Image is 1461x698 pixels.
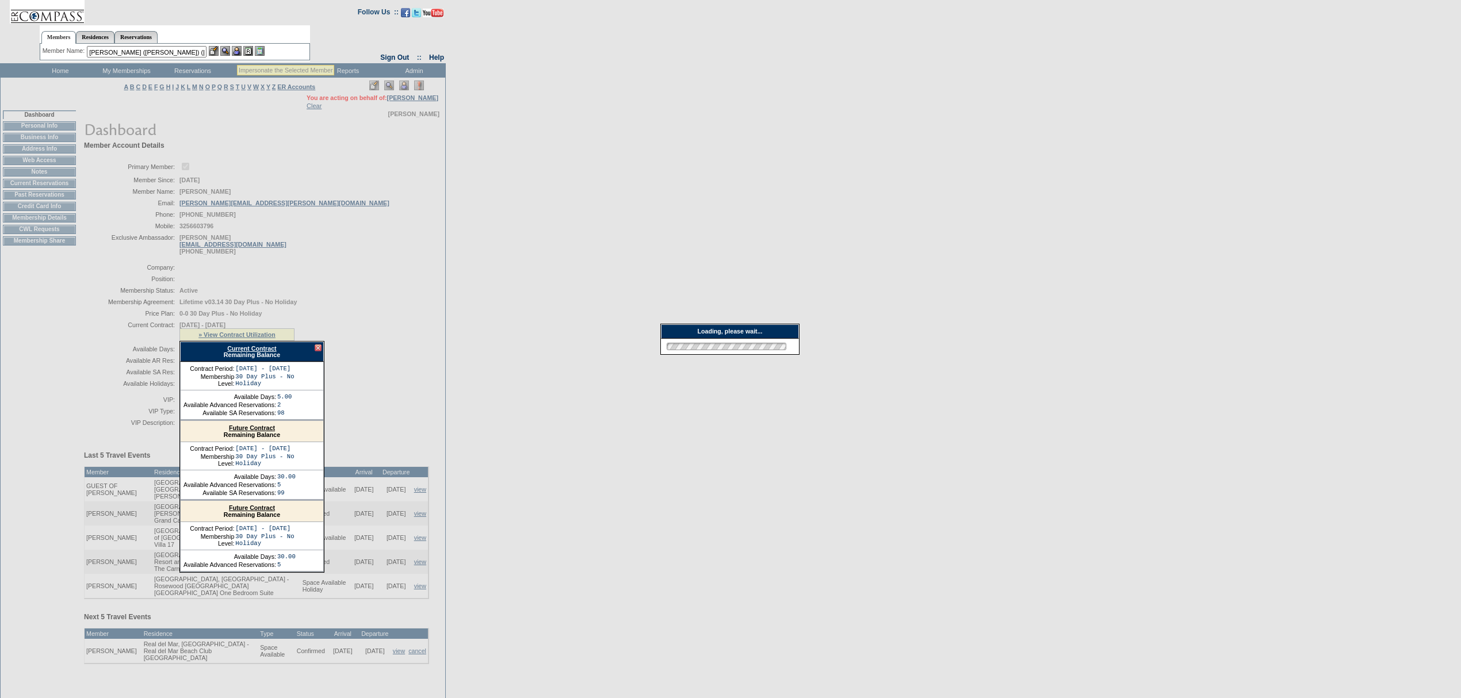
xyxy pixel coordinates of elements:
td: 30.00 [277,553,296,560]
td: [DATE] - [DATE] [235,445,320,452]
a: Subscribe to our YouTube Channel [423,11,443,18]
a: Help [429,53,444,62]
td: 2 [277,401,292,408]
td: 99 [277,489,296,496]
td: Available Advanced Reservations: [183,401,276,408]
td: Contract Period: [183,525,234,532]
td: Contract Period: [183,365,234,372]
a: Future Contract [229,504,275,511]
td: Available Advanced Reservations: [183,481,276,488]
div: Loading, please wait... [661,324,799,339]
td: Membership Level: [183,373,234,387]
img: loading.gif [663,341,790,352]
img: Reservations [243,46,253,56]
td: Membership Level: [183,533,234,547]
a: Members [41,31,77,44]
a: Sign Out [380,53,409,62]
td: Available Days: [183,473,276,480]
td: 30.00 [277,473,296,480]
a: Follow us on Twitter [412,11,421,18]
td: 30 Day Plus - No Holiday [235,453,320,467]
span: :: [417,53,422,62]
div: Member Name: [43,46,87,56]
img: b_edit.gif [209,46,219,56]
div: Remaining Balance [180,342,324,362]
td: Available Days: [183,393,276,400]
td: Available Days: [183,553,276,560]
td: Membership Level: [183,453,234,467]
td: 5.00 [277,393,292,400]
img: Follow us on Twitter [412,8,421,17]
a: Become our fan on Facebook [401,11,410,18]
td: Available SA Reservations: [183,409,276,416]
div: Remaining Balance [181,501,323,522]
td: [DATE] - [DATE] [235,365,320,372]
div: Remaining Balance [181,421,323,442]
td: 98 [277,409,292,416]
img: Impersonate [232,46,242,56]
td: Available SA Reservations: [183,489,276,496]
td: Available Advanced Reservations: [183,561,276,568]
td: Contract Period: [183,445,234,452]
img: b_calculator.gif [255,46,265,56]
td: Follow Us :: [358,7,399,21]
img: View [220,46,230,56]
a: Future Contract [229,424,275,431]
td: 30 Day Plus - No Holiday [235,533,320,547]
a: Reservations [114,31,158,43]
img: Become our fan on Facebook [401,8,410,17]
td: 5 [277,561,296,568]
td: 30 Day Plus - No Holiday [235,373,320,387]
img: Subscribe to our YouTube Channel [423,9,443,17]
a: Residences [76,31,114,43]
a: Current Contract [227,345,276,352]
td: 5 [277,481,296,488]
td: [DATE] - [DATE] [235,525,320,532]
